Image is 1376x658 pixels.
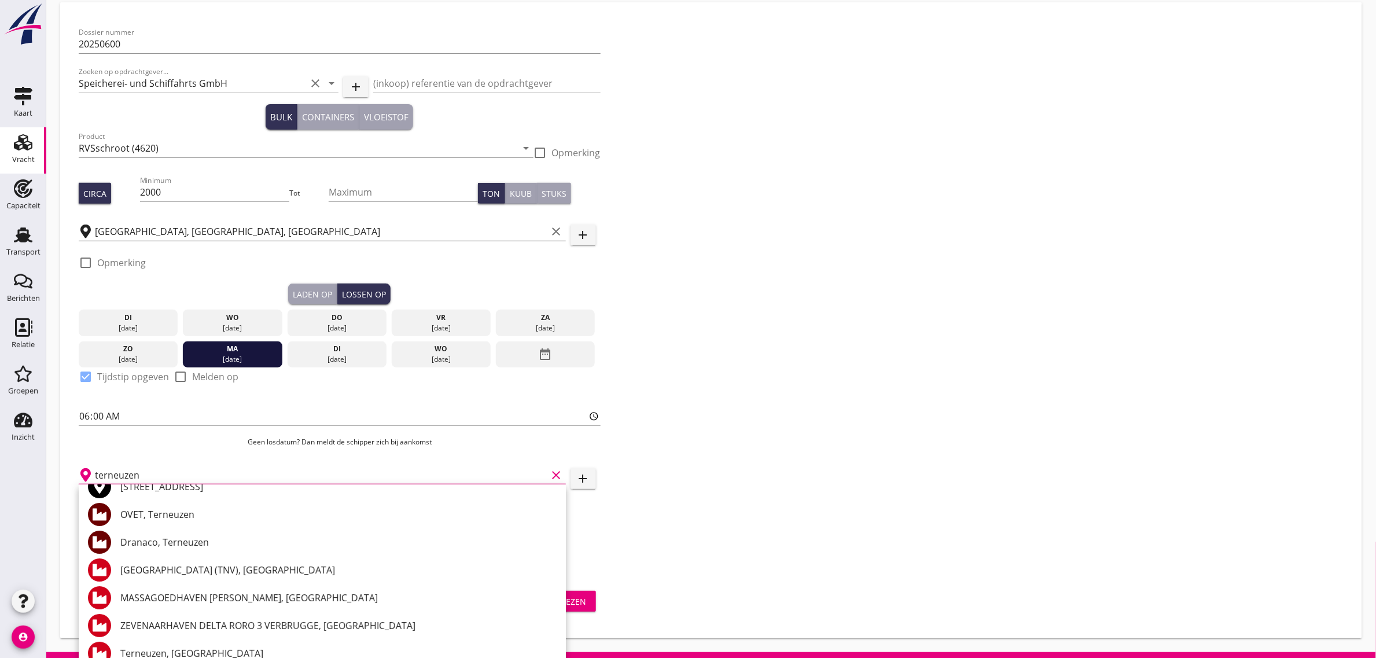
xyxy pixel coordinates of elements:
div: wo [186,313,279,323]
i: date_range [539,344,553,365]
div: za [499,313,593,323]
div: Tot [289,188,329,198]
p: Geen losdatum? Dan meldt de schipper zich bij aankomst [79,437,601,447]
input: (inkoop) referentie van de opdrachtgever [373,74,601,93]
i: add [576,472,590,486]
img: logo-small.a267ee39.svg [2,3,44,46]
button: Kuub [505,183,537,204]
div: ma [186,344,279,354]
div: Capaciteit [6,202,41,209]
input: Maximum [329,183,478,201]
div: [DATE] [290,354,384,365]
div: Kuub [510,188,532,200]
div: Laden op [293,288,332,300]
div: Transport [6,248,41,256]
div: Inzicht [12,433,35,441]
button: Lossen op [337,284,391,304]
div: vr [395,313,488,323]
i: arrow_drop_down [325,76,339,90]
div: Ton [483,188,500,200]
div: Relatie [12,341,35,348]
div: [DATE] [499,323,593,333]
input: Laadplaats [95,222,547,241]
div: Vracht [12,156,35,163]
div: Berichten [7,295,40,302]
button: Laden op [288,284,337,304]
div: zo [82,344,175,354]
div: [DATE] [290,323,384,333]
button: Bulk [266,104,297,130]
input: Dossier nummer [79,35,601,53]
div: [STREET_ADDRESS] [120,480,557,494]
div: di [82,313,175,323]
div: Groepen [8,387,38,395]
div: Lossen op [342,288,386,300]
div: OVET, Terneuzen [120,508,557,521]
div: Stuks [542,188,566,200]
div: [GEOGRAPHIC_DATA] (TNV), [GEOGRAPHIC_DATA] [120,563,557,577]
div: [DATE] [395,354,488,365]
div: di [290,344,384,354]
i: arrow_drop_down [520,141,534,155]
div: [DATE] [82,323,175,333]
button: Containers [297,104,359,130]
input: Zoeken op opdrachtgever... [79,74,306,93]
div: [DATE] [186,323,279,333]
div: Vloeistof [364,111,409,124]
div: do [290,313,384,323]
input: Losplaats [95,466,547,484]
i: add [576,228,590,242]
i: clear [550,468,564,482]
div: [DATE] [82,354,175,365]
i: add [349,80,363,94]
button: Stuks [537,183,571,204]
label: Opmerking [552,147,601,159]
div: Kaart [14,109,32,117]
div: Containers [302,111,354,124]
div: Bulk [270,111,292,124]
label: Opmerking [97,257,146,269]
div: MASSAGOEDHAVEN [PERSON_NAME], [GEOGRAPHIC_DATA] [120,591,557,605]
i: clear [550,225,564,238]
input: Minimum [140,183,289,201]
button: Vloeistof [359,104,413,130]
div: ZEVENAARHAVEN DELTA RORO 3 VERBRUGGE, [GEOGRAPHIC_DATA] [120,619,557,633]
i: clear [308,76,322,90]
button: Circa [79,183,111,204]
div: [DATE] [395,323,488,333]
div: Circa [83,188,106,200]
i: account_circle [12,626,35,649]
button: Ton [478,183,505,204]
label: Tijdstip opgeven [97,371,169,383]
div: [DATE] [186,354,279,365]
div: wo [395,344,488,354]
input: Product [79,139,517,157]
label: Melden op [192,371,238,383]
div: Dranaco, Terneuzen [120,535,557,549]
